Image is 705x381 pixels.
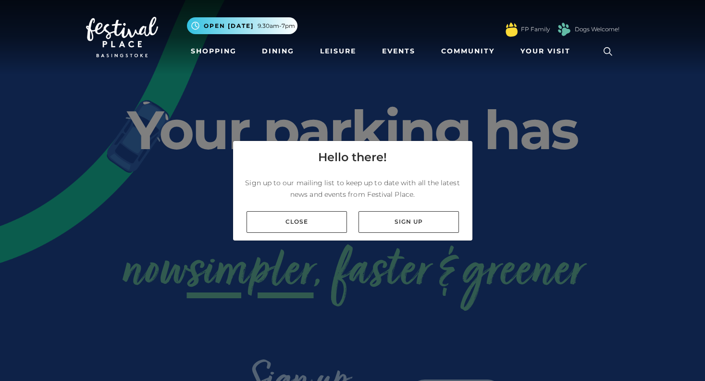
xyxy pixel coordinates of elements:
[258,42,298,60] a: Dining
[378,42,419,60] a: Events
[241,177,465,200] p: Sign up to our mailing list to keep up to date with all the latest news and events from Festival ...
[316,42,360,60] a: Leisure
[521,25,550,34] a: FP Family
[359,211,459,233] a: Sign up
[86,17,158,57] img: Festival Place Logo
[187,17,297,34] button: Open [DATE] 9.30am-7pm
[258,22,295,30] span: 9.30am-7pm
[187,42,240,60] a: Shopping
[204,22,254,30] span: Open [DATE]
[247,211,347,233] a: Close
[517,42,579,60] a: Your Visit
[520,46,570,56] span: Your Visit
[437,42,498,60] a: Community
[575,25,619,34] a: Dogs Welcome!
[318,149,387,166] h4: Hello there!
